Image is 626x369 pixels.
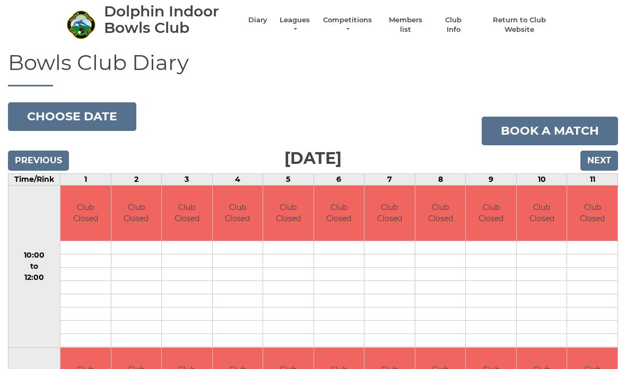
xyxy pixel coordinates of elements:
[111,173,162,185] td: 2
[466,186,516,241] td: Club Closed
[415,186,466,241] td: Club Closed
[516,173,567,185] td: 10
[415,173,466,185] td: 8
[263,186,314,241] td: Club Closed
[162,173,213,185] td: 3
[383,15,427,34] a: Members list
[8,151,69,171] input: Previous
[314,173,364,185] td: 6
[278,15,311,34] a: Leagues
[567,186,618,241] td: Club Closed
[567,173,618,185] td: 11
[60,186,111,241] td: Club Closed
[213,186,263,241] td: Club Closed
[364,173,415,185] td: 7
[517,186,567,241] td: Club Closed
[8,173,60,185] td: Time/Rink
[8,51,618,86] h1: Bowls Club Diary
[60,173,111,185] td: 1
[212,173,263,185] td: 4
[8,102,136,131] button: Choose date
[466,173,517,185] td: 9
[438,15,469,34] a: Club Info
[104,3,238,36] div: Dolphin Indoor Bowls Club
[248,15,267,25] a: Diary
[66,10,95,39] img: Dolphin Indoor Bowls Club
[162,186,212,241] td: Club Closed
[580,151,618,171] input: Next
[314,186,364,241] td: Club Closed
[322,15,373,34] a: Competitions
[364,186,415,241] td: Club Closed
[482,117,618,145] a: Book a match
[263,173,314,185] td: 5
[111,186,162,241] td: Club Closed
[480,15,560,34] a: Return to Club Website
[8,185,60,348] td: 10:00 to 12:00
